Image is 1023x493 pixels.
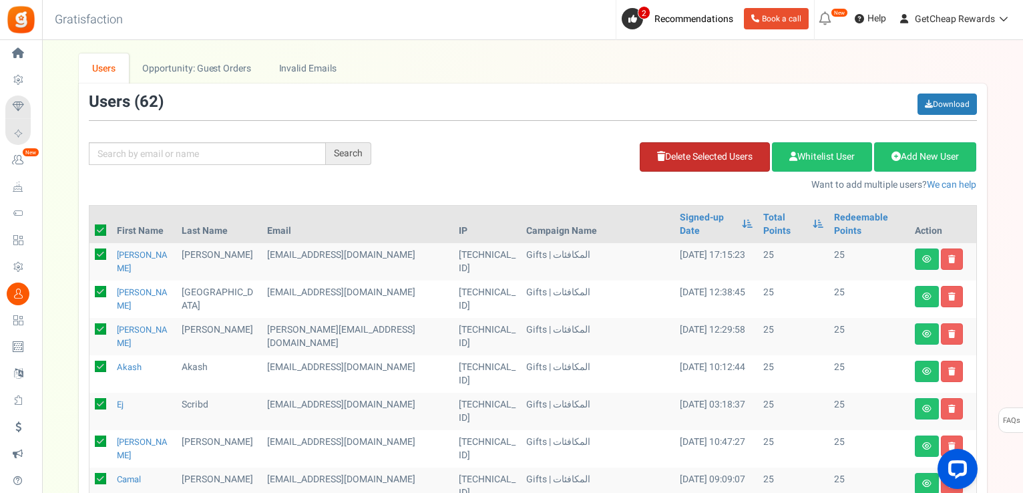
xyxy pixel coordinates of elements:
td: subscriber [262,430,453,468]
td: [TECHNICAL_ID] [453,393,521,430]
td: [DATE] 12:38:45 [674,281,757,318]
td: 25 [758,243,829,281]
a: [PERSON_NAME] [117,323,168,349]
a: Total Points [763,211,807,238]
p: Want to add multiple users? [391,178,977,192]
a: Signed-up Date [680,211,735,238]
th: Campaign Name [521,206,674,243]
i: Delete user [948,255,956,263]
td: scribd [176,393,262,430]
td: 25 [758,281,829,318]
th: Last Name [176,206,262,243]
th: IP [453,206,521,243]
i: View details [922,293,932,301]
a: Ej [117,398,124,411]
td: subscriber [262,393,453,430]
a: Book a call [744,8,809,29]
td: [GEOGRAPHIC_DATA] [176,281,262,318]
a: We can help [927,178,976,192]
td: 25 [758,393,829,430]
a: Users [79,53,130,84]
img: Gratisfaction [6,5,36,35]
td: 25 [829,281,909,318]
td: [DATE] 03:18:37 [674,393,757,430]
a: Delete Selected Users [640,142,770,172]
th: Action [909,206,976,243]
a: [PERSON_NAME] [117,286,168,312]
i: View details [922,255,932,263]
i: View details [922,367,932,375]
span: GetCheap Rewards [915,12,995,26]
span: 62 [140,90,158,114]
td: 25 [829,243,909,281]
td: subscriber [262,318,453,355]
a: Invalid Emails [265,53,350,84]
td: Gifts | المكافئات [521,281,674,318]
span: Recommendations [654,12,733,26]
span: FAQs [1002,408,1020,434]
td: subscriber [262,243,453,281]
i: Delete user [948,442,956,450]
td: 25 [829,430,909,468]
a: Download [917,94,977,115]
td: [DATE] 17:15:23 [674,243,757,281]
a: Camal [117,473,141,486]
td: customer [262,355,453,393]
td: [TECHNICAL_ID] [453,243,521,281]
h3: Gratisfaction [40,7,138,33]
td: subscriber [262,281,453,318]
td: Gifts | المكافئات [521,430,674,468]
a: [PERSON_NAME] [117,436,168,462]
input: Search by email or name [89,142,326,165]
td: [DATE] 10:12:44 [674,355,757,393]
i: Delete user [948,367,956,375]
td: Gifts | المكافئات [521,243,674,281]
a: Add New User [874,142,976,172]
td: 25 [829,355,909,393]
a: Redeemable Points [834,211,903,238]
i: View details [922,405,932,413]
a: Opportunity: Guest Orders [129,53,264,84]
a: akash [117,361,142,373]
i: View details [922,480,932,488]
th: First Name [112,206,176,243]
a: Help [849,8,891,29]
td: [PERSON_NAME] [176,243,262,281]
i: View details [922,442,932,450]
i: View details [922,330,932,338]
span: Help [864,12,886,25]
td: 25 [758,430,829,468]
span: 2 [638,6,650,19]
td: 25 [829,318,909,355]
td: 25 [758,318,829,355]
a: New [5,149,36,172]
div: Search [326,142,371,165]
td: Gifts | المكافئات [521,393,674,430]
th: Email [262,206,453,243]
td: [DATE] 12:29:58 [674,318,757,355]
td: 25 [758,355,829,393]
td: Gifts | المكافئات [521,318,674,355]
td: akash [176,355,262,393]
em: New [22,148,39,157]
td: [TECHNICAL_ID] [453,281,521,318]
td: [PERSON_NAME] [176,318,262,355]
td: [TECHNICAL_ID] [453,355,521,393]
a: 2 Recommendations [622,8,739,29]
i: Delete user [948,293,956,301]
em: New [831,8,848,17]
td: 25 [829,393,909,430]
td: Gifts | المكافئات [521,355,674,393]
a: Whitelist User [772,142,872,172]
td: [PERSON_NAME] [176,430,262,468]
i: Delete user [948,330,956,338]
i: Delete user [948,405,956,413]
td: [TECHNICAL_ID] [453,318,521,355]
td: [TECHNICAL_ID] [453,430,521,468]
a: [PERSON_NAME] [117,249,168,275]
h3: Users ( ) [89,94,164,111]
td: [DATE] 10:47:27 [674,430,757,468]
